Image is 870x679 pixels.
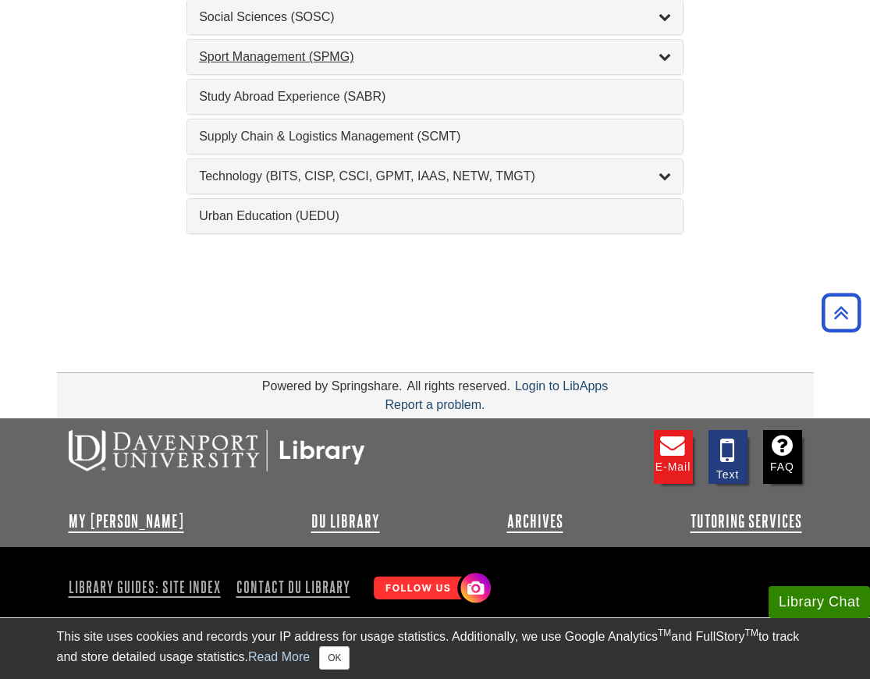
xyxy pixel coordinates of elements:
[69,574,227,600] a: Library Guides: Site Index
[507,512,563,531] a: Archives
[708,430,747,484] a: Text
[69,512,184,531] a: My [PERSON_NAME]
[248,650,310,663] a: Read More
[199,87,671,106] a: Study Abroad Experience (SABR)
[816,302,866,323] a: Back to Top
[404,379,513,393] div: All rights reserved.
[658,627,671,638] sup: TM
[199,167,671,186] a: Technology (BITS, CISP, CSCI, GPMT, IAAS, NETW, TMGT)
[199,8,671,27] a: Social Sciences (SOSC)
[366,567,495,611] img: Follow Us! Instagram
[230,574,357,600] a: Contact DU Library
[260,379,405,393] div: Powered by Springshare.
[199,48,671,66] a: Sport Management (SPMG)
[319,646,350,670] button: Close
[654,430,693,484] a: E-mail
[57,627,814,670] div: This site uses cookies and records your IP address for usage statistics. Additionally, we use Goo...
[385,398,485,411] a: Report a problem.
[691,512,802,531] a: Tutoring Services
[769,586,870,618] button: Library Chat
[311,512,380,531] a: DU Library
[515,379,608,393] a: Login to LibApps
[199,207,671,226] a: Urban Education (UEDU)
[745,627,758,638] sup: TM
[69,430,365,471] img: DU Libraries
[763,430,802,484] a: FAQ
[199,127,671,146] a: Supply Chain & Logistics Management (SCMT)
